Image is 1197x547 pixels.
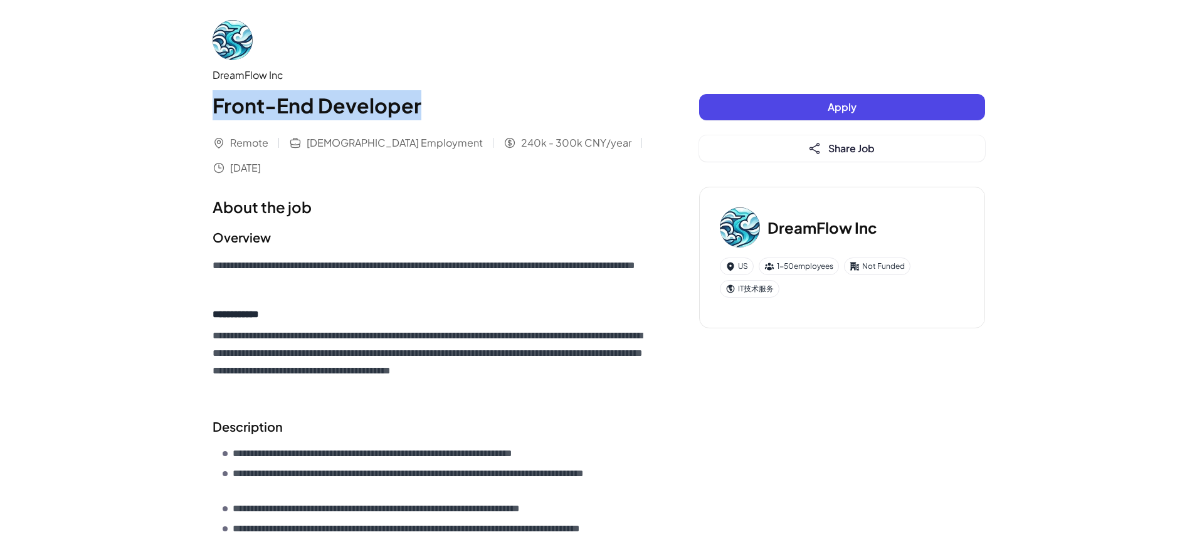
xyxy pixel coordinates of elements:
div: IT技术服务 [720,280,779,298]
h2: Overview [213,228,649,247]
span: 240k - 300k CNY/year [521,135,631,150]
div: US [720,258,754,275]
div: 1-50 employees [759,258,839,275]
div: Not Funded [844,258,910,275]
button: Share Job [699,135,985,162]
img: Dr [720,207,760,247]
h2: Description [213,417,649,436]
span: [DATE] [230,160,261,175]
div: DreamFlow Inc [213,68,649,83]
button: Apply [699,94,985,120]
span: Apply [828,100,857,113]
span: [DEMOGRAPHIC_DATA] Employment [307,135,483,150]
span: Share Job [828,142,875,155]
h3: DreamFlow Inc [767,216,877,239]
span: Remote [230,135,268,150]
h1: About the job [213,195,649,218]
img: Dr [213,20,253,60]
h1: Front-End Developer [213,90,649,120]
